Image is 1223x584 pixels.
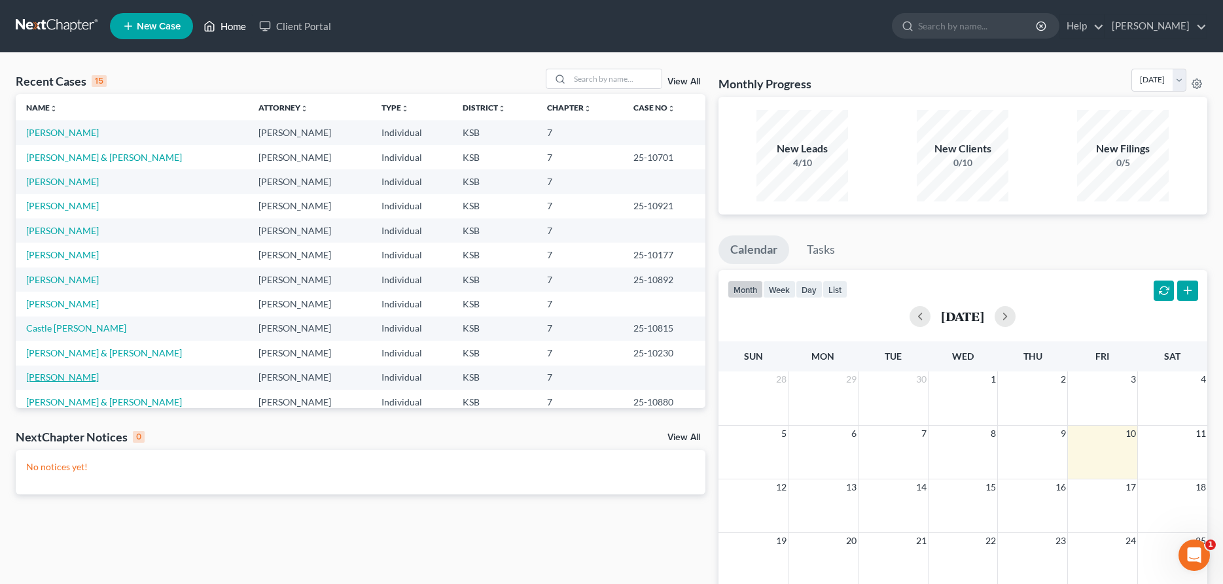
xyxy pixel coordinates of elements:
a: [PERSON_NAME] [26,200,99,211]
a: View All [667,433,700,442]
td: Individual [371,390,452,414]
div: 0/10 [917,156,1008,169]
a: Help [1060,14,1104,38]
iframe: Intercom live chat [1179,540,1210,571]
td: [PERSON_NAME] [248,194,371,218]
td: 7 [537,390,623,414]
span: 4 [1199,371,1207,387]
td: 25-10815 [623,317,705,341]
a: [PERSON_NAME] [1105,14,1207,38]
span: New Case [137,22,181,31]
span: 9 [1059,426,1067,441]
td: KSB [452,341,537,365]
a: [PERSON_NAME] [26,225,99,236]
a: Case Nounfold_more [633,103,675,112]
td: 25-10177 [623,243,705,267]
td: 25-10921 [623,194,705,218]
span: 21 [915,533,928,549]
div: 0/5 [1077,156,1169,169]
span: Sat [1164,351,1180,362]
span: Wed [952,351,974,362]
td: [PERSON_NAME] [248,317,371,341]
td: KSB [452,169,537,194]
button: list [823,281,847,298]
div: 15 [92,75,107,87]
span: 7 [920,426,928,441]
td: 7 [537,120,623,145]
button: day [796,281,823,298]
a: [PERSON_NAME] [26,298,99,309]
a: [PERSON_NAME] & [PERSON_NAME] [26,396,182,407]
span: 28 [775,371,788,387]
td: [PERSON_NAME] [248,120,371,145]
td: Individual [371,218,452,243]
span: 24 [1124,533,1137,549]
td: Individual [371,366,452,390]
p: No notices yet! [26,460,695,473]
td: [PERSON_NAME] [248,169,371,194]
a: [PERSON_NAME] & [PERSON_NAME] [26,152,182,163]
td: 7 [537,145,623,169]
span: 10 [1124,426,1137,441]
a: View All [667,77,700,86]
span: 19 [775,533,788,549]
h2: [DATE] [941,309,984,323]
div: New Filings [1077,141,1169,156]
a: [PERSON_NAME] [26,176,99,187]
span: 25 [1194,533,1207,549]
td: [PERSON_NAME] [248,390,371,414]
span: 18 [1194,479,1207,495]
input: Search by name... [918,14,1038,38]
td: [PERSON_NAME] [248,341,371,365]
td: 7 [537,243,623,267]
span: 1 [989,371,997,387]
a: [PERSON_NAME] & [PERSON_NAME] [26,347,182,358]
i: unfold_more [498,105,506,112]
td: KSB [452,267,537,292]
a: Nameunfold_more [26,103,58,112]
a: Castle [PERSON_NAME] [26,322,126,334]
td: Individual [371,292,452,316]
span: 8 [989,426,997,441]
i: unfold_more [401,105,409,112]
td: [PERSON_NAME] [248,218,371,243]
i: unfold_more [50,105,58,112]
span: 2 [1059,371,1067,387]
a: [PERSON_NAME] [26,274,99,285]
a: Attorneyunfold_more [258,103,308,112]
a: Tasks [795,235,847,264]
span: Sun [744,351,763,362]
td: 7 [537,194,623,218]
span: Thu [1023,351,1042,362]
td: 25-10892 [623,267,705,292]
span: 14 [915,479,928,495]
td: 7 [537,169,623,194]
a: Home [197,14,253,38]
td: KSB [452,120,537,145]
span: Mon [811,351,834,362]
span: 30 [915,371,928,387]
td: [PERSON_NAME] [248,366,371,390]
td: [PERSON_NAME] [248,267,371,292]
td: 25-10230 [623,341,705,365]
a: [PERSON_NAME] [26,371,99,383]
h3: Monthly Progress [718,76,811,92]
div: Recent Cases [16,73,107,89]
div: 0 [133,431,145,443]
td: Individual [371,341,452,365]
td: 25-10701 [623,145,705,169]
span: 3 [1129,371,1137,387]
div: New Clients [917,141,1008,156]
td: 7 [537,341,623,365]
span: Tue [885,351,902,362]
div: NextChapter Notices [16,429,145,445]
td: 7 [537,292,623,316]
td: Individual [371,120,452,145]
td: KSB [452,194,537,218]
td: KSB [452,317,537,341]
td: KSB [452,390,537,414]
i: unfold_more [300,105,308,112]
span: 11 [1194,426,1207,441]
span: 6 [850,426,858,441]
span: 20 [845,533,858,549]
